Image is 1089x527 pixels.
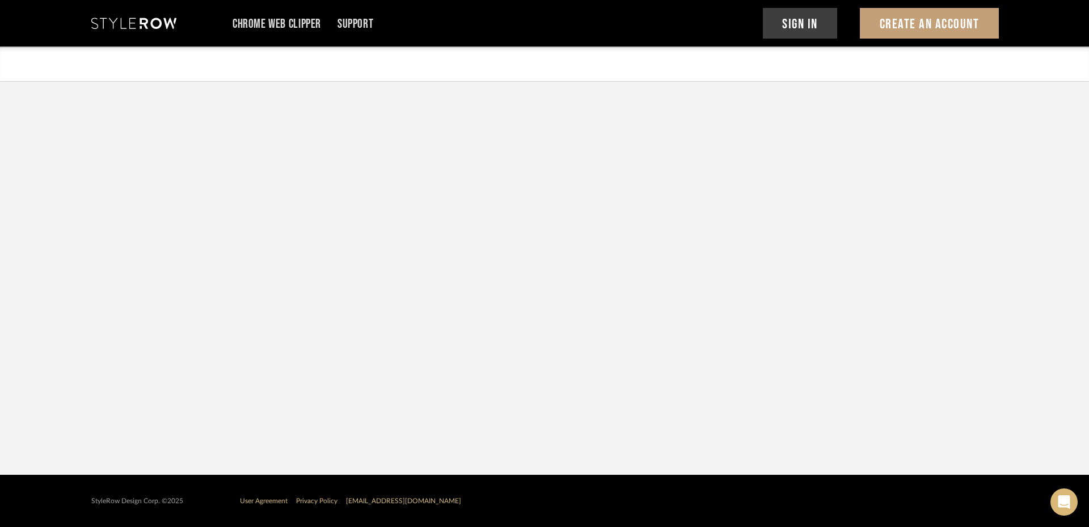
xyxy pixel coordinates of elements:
div: Open Intercom Messenger [1050,488,1078,516]
a: Privacy Policy [296,498,337,504]
div: StyleRow Design Corp. ©2025 [91,497,183,505]
button: Create An Account [860,8,999,39]
a: [EMAIL_ADDRESS][DOMAIN_NAME] [346,498,461,504]
button: Sign In [763,8,838,39]
a: Support [337,19,373,29]
a: Chrome Web Clipper [233,19,321,29]
a: User Agreement [240,498,288,504]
